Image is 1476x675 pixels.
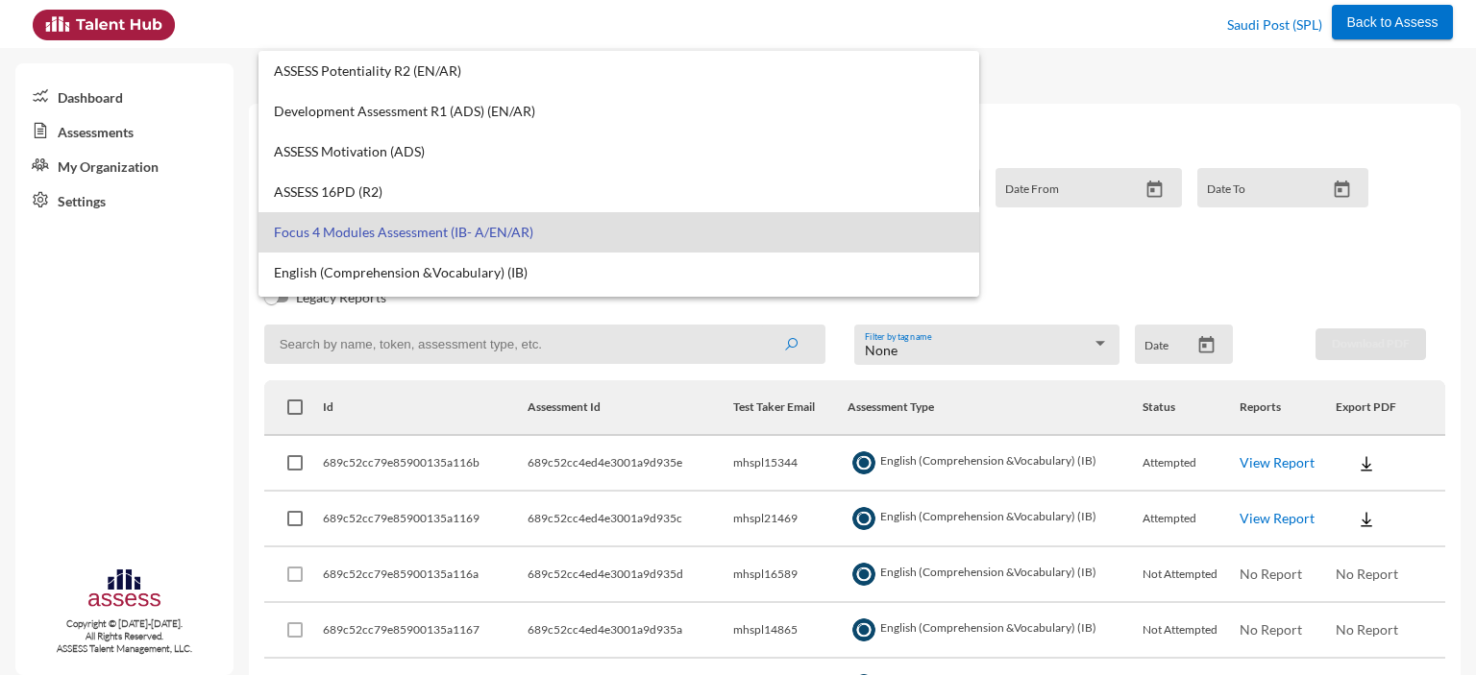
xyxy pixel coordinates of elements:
span: Focus 4 Modules Assessment (IB- A/EN/AR) [274,225,964,240]
span: ASSESS Motivation (ADS) [274,144,964,159]
span: ASSESS Potentiality R2 (EN/AR) [274,63,964,79]
span: ASSESS 16PD (R2) [274,184,964,200]
span: English (Comprehension &Vocabulary) (IB) [274,265,964,280]
span: Development Assessment R1 (ADS) (EN/AR) [274,104,964,119]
